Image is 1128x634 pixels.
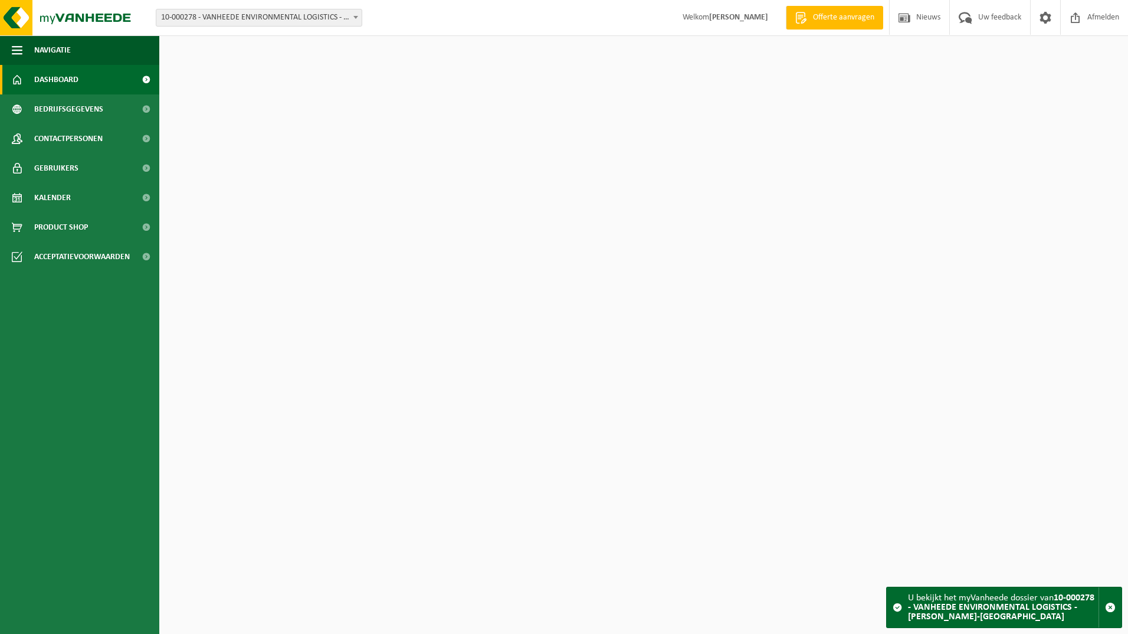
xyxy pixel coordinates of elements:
span: Product Shop [34,213,88,242]
strong: [PERSON_NAME] [709,13,768,22]
span: 10-000278 - VANHEEDE ENVIRONMENTAL LOGISTICS - QUEVY - QUÉVY-LE-GRAND [156,9,362,27]
span: Contactpersonen [34,124,103,153]
span: Kalender [34,183,71,213]
span: Offerte aanvragen [810,12,877,24]
div: U bekijkt het myVanheede dossier van [908,587,1099,628]
span: Acceptatievoorwaarden [34,242,130,272]
span: Bedrijfsgegevens [34,94,103,124]
span: 10-000278 - VANHEEDE ENVIRONMENTAL LOGISTICS - QUEVY - QUÉVY-LE-GRAND [156,9,362,26]
span: Navigatie [34,35,71,65]
a: Offerte aanvragen [786,6,883,30]
span: Dashboard [34,65,78,94]
span: Gebruikers [34,153,78,183]
strong: 10-000278 - VANHEEDE ENVIRONMENTAL LOGISTICS - [PERSON_NAME]-[GEOGRAPHIC_DATA] [908,593,1094,622]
